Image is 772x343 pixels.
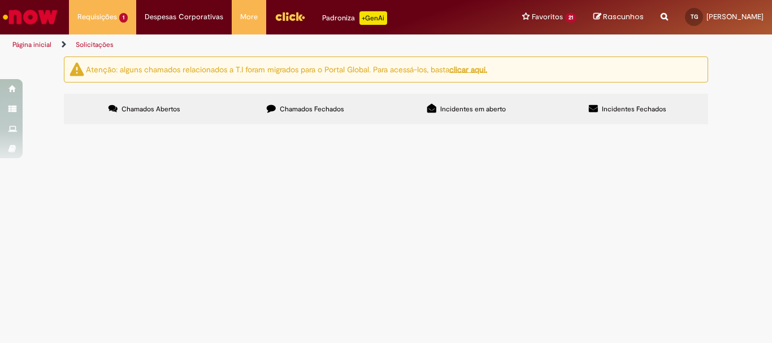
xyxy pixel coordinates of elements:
p: +GenAi [359,11,387,25]
span: Incidentes em aberto [440,105,506,114]
span: TG [691,13,698,20]
img: click_logo_yellow_360x200.png [275,8,305,25]
ul: Trilhas de página [8,34,506,55]
span: 21 [565,13,576,23]
ng-bind-html: Atenção: alguns chamados relacionados a T.I foram migrados para o Portal Global. Para acessá-los,... [86,64,487,74]
a: clicar aqui. [449,64,487,74]
a: Solicitações [76,40,114,49]
span: 1 [119,13,128,23]
img: ServiceNow [1,6,59,28]
span: Despesas Corporativas [145,11,223,23]
span: Chamados Abertos [122,105,180,114]
span: Incidentes Fechados [602,105,666,114]
span: Rascunhos [603,11,644,22]
span: Requisições [77,11,117,23]
a: Página inicial [12,40,51,49]
div: Padroniza [322,11,387,25]
span: Favoritos [532,11,563,23]
span: [PERSON_NAME] [706,12,764,21]
a: Rascunhos [593,12,644,23]
span: More [240,11,258,23]
span: Chamados Fechados [280,105,344,114]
